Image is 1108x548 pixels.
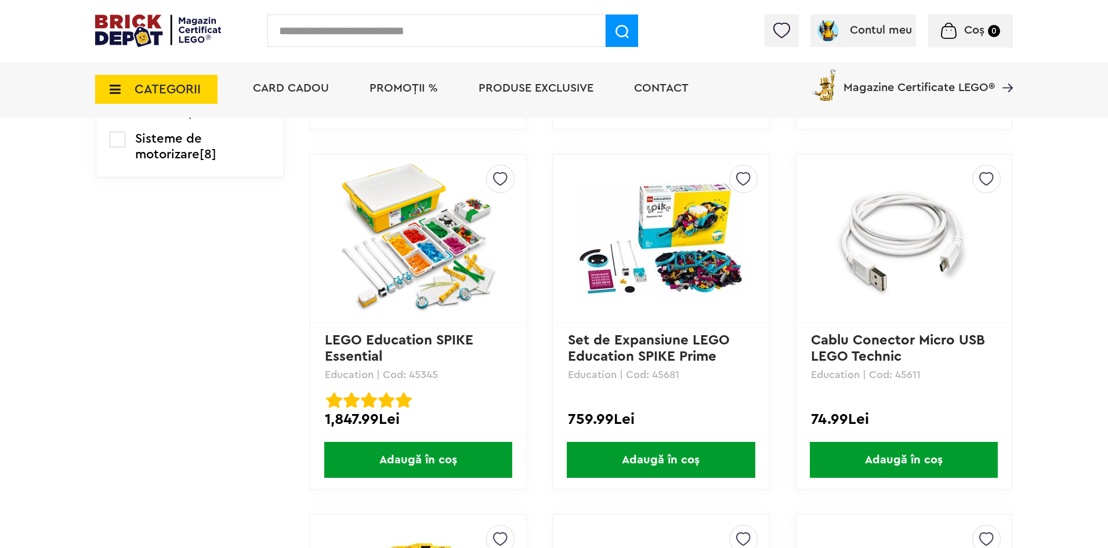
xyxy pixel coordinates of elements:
[326,392,342,408] img: Evaluare cu stele
[796,442,1012,478] a: Adaugă în coș
[810,442,998,478] span: Adaugă în coș
[815,24,912,36] a: Contul meu
[850,24,912,36] span: Contul meu
[964,24,984,36] span: Coș
[135,83,201,96] span: CATEGORII
[337,157,499,320] img: LEGO Education SPIKE Essential
[811,333,989,364] a: Cablu Conector Micro USB LEGO Technic
[325,412,511,427] div: 1,847.99Lei
[135,132,202,161] span: Sisteme de motorizare
[253,82,329,94] a: Card Cadou
[396,392,412,408] img: Evaluare cu stele
[988,25,1000,37] small: 0
[310,442,526,478] a: Adaugă în coș
[479,82,593,94] a: Produse exclusive
[343,392,360,408] img: Evaluare cu stele
[995,67,1013,78] a: Magazine Certificate LEGO®
[361,392,377,408] img: Evaluare cu stele
[567,442,755,478] span: Adaugă în coș
[553,442,769,478] a: Adaugă în coș
[568,369,754,380] p: Education | Cod: 45681
[843,67,995,93] span: Magazine Certificate LEGO®
[580,180,742,297] img: Set de Expansiune LEGO Education SPIKE Prime
[568,333,734,364] a: Set de Expansiune LEGO Education SPIKE Prime
[324,442,512,478] span: Adaugă în coș
[634,82,689,94] a: Contact
[811,369,997,380] p: Education | Cod: 45611
[325,369,511,380] p: Education | Cod: 45345
[823,180,985,297] img: Cablu Conector Micro USB LEGO Technic
[200,148,216,161] span: [8]
[370,82,438,94] a: PROMOȚII %
[811,412,997,427] div: 74.99Lei
[325,333,477,364] a: LEGO Education SPIKE Essential
[568,412,754,427] div: 759.99Lei
[378,392,394,408] img: Evaluare cu stele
